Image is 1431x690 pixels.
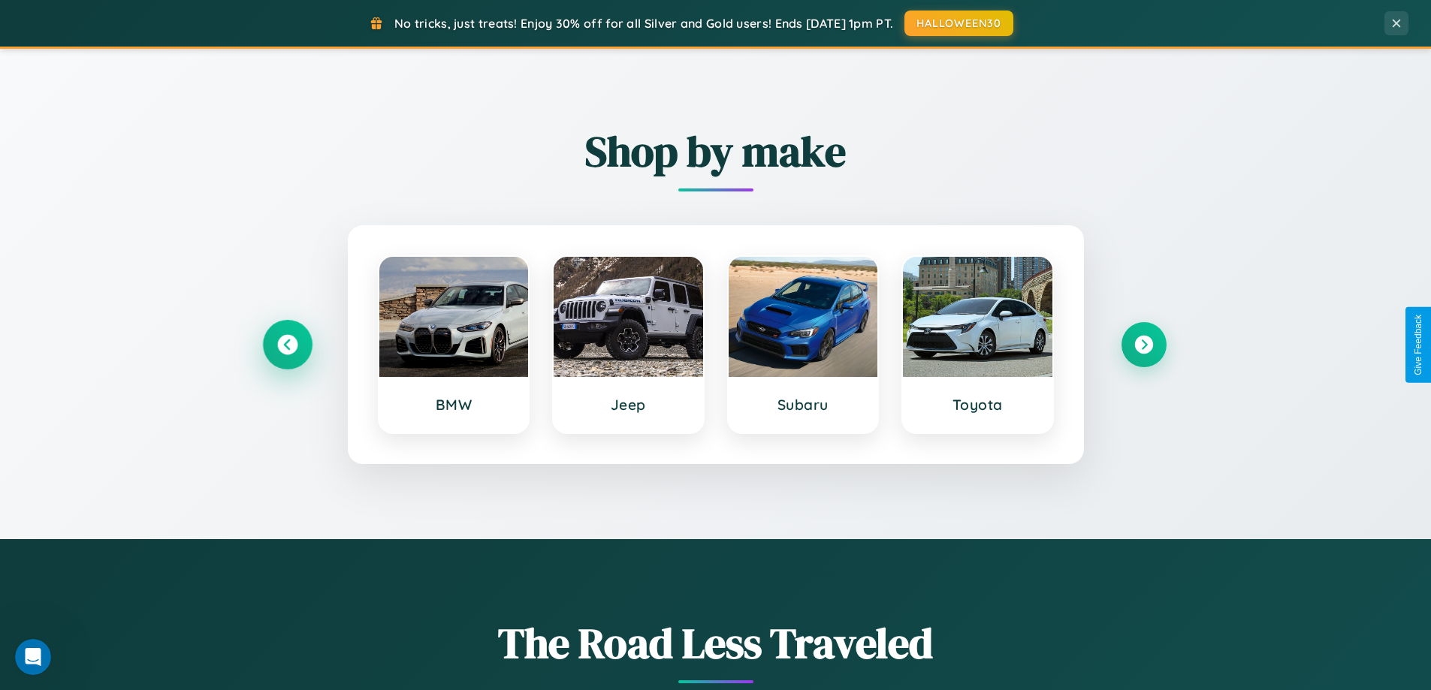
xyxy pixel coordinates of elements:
[569,396,688,414] h3: Jeep
[918,396,1037,414] h3: Toyota
[744,396,863,414] h3: Subaru
[904,11,1013,36] button: HALLOWEEN30
[265,614,1167,672] h1: The Road Less Traveled
[265,122,1167,180] h2: Shop by make
[394,16,893,31] span: No tricks, just treats! Enjoy 30% off for all Silver and Gold users! Ends [DATE] 1pm PT.
[15,639,51,675] iframe: Intercom live chat
[1413,315,1423,375] div: Give Feedback
[394,396,514,414] h3: BMW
